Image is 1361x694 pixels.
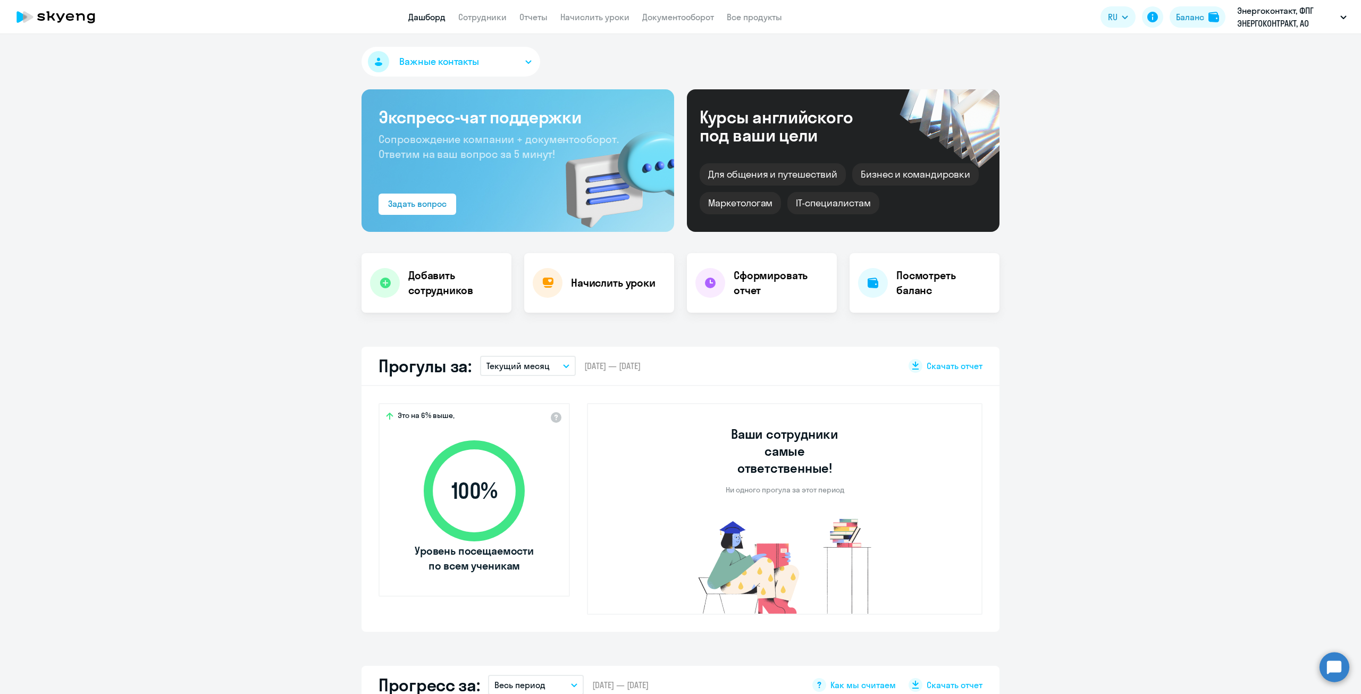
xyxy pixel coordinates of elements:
[379,355,472,377] h2: Прогулы за:
[1208,12,1219,22] img: balance
[571,275,656,290] h4: Начислить уроки
[1237,4,1336,30] p: Энергоконтакт, ФПГ ЭНЕРГОКОНТРАКТ, АО
[519,12,548,22] a: Отчеты
[560,12,629,22] a: Начислить уроки
[727,12,782,22] a: Все продукты
[1170,6,1225,28] button: Балансbalance
[726,485,844,495] p: Ни одного прогула за этот период
[398,411,455,423] span: Это на 6% выше,
[700,108,881,144] div: Курсы английского под ваши цели
[734,268,828,298] h4: Сформировать отчет
[362,47,540,77] button: Важные контакты
[700,192,781,214] div: Маркетологам
[678,516,892,614] img: no-truants
[896,268,991,298] h4: Посмотреть баланс
[408,12,446,22] a: Дашборд
[399,55,479,69] span: Важные контакты
[379,132,619,161] span: Сопровождение компании + документооборот. Ответим на ваш вопрос за 5 минут!
[830,679,896,691] span: Как мы считаем
[1176,11,1204,23] div: Баланс
[592,679,649,691] span: [DATE] — [DATE]
[584,360,641,372] span: [DATE] — [DATE]
[408,268,503,298] h4: Добавить сотрудников
[700,163,846,186] div: Для общения и путешествий
[458,12,507,22] a: Сотрудники
[787,192,879,214] div: IT-специалистам
[413,478,535,504] span: 100 %
[1232,4,1352,30] button: Энергоконтакт, ФПГ ЭНЕРГОКОНТРАКТ, АО
[927,679,982,691] span: Скачать отчет
[494,679,545,691] p: Весь период
[379,194,456,215] button: Задать вопрос
[642,12,714,22] a: Документооборот
[1100,6,1136,28] button: RU
[480,356,576,376] button: Текущий месяц
[486,359,550,372] p: Текущий месяц
[388,197,447,210] div: Задать вопрос
[927,360,982,372] span: Скачать отчет
[852,163,979,186] div: Бизнес и командировки
[379,106,657,128] h3: Экспресс-чат поддержки
[550,112,674,232] img: bg-img
[1108,11,1118,23] span: RU
[717,425,853,476] h3: Ваши сотрудники самые ответственные!
[413,544,535,573] span: Уровень посещаемости по всем ученикам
